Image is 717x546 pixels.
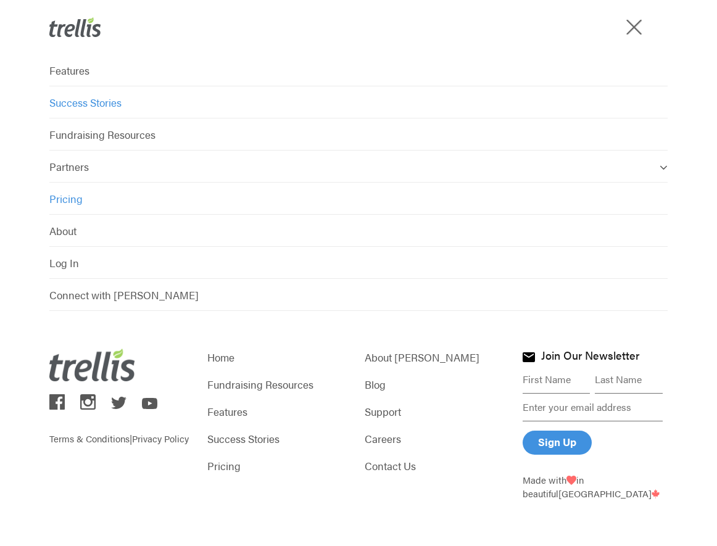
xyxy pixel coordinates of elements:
[629,21,643,33] a: Navigation Menu
[558,487,660,500] span: [GEOGRAPHIC_DATA]
[365,457,510,474] a: Contact Us
[49,95,122,110] span: Success Stories
[49,223,77,238] span: About
[49,127,155,142] span: Fundraising Resources
[365,376,510,393] a: Blog
[207,349,352,366] a: Home
[49,413,194,445] p: |
[49,183,668,215] a: Pricing
[207,403,352,420] a: Features
[365,430,510,447] a: Careers
[207,376,352,393] a: Fundraising Resources
[49,255,79,270] span: Log In
[132,432,189,445] a: Privacy Policy
[595,366,663,394] input: Last Name
[365,349,510,366] a: About [PERSON_NAME]
[566,476,576,485] img: Love From Trellis
[523,431,592,455] input: Sign Up
[49,17,101,37] img: Trellis
[365,403,510,420] a: Support
[49,118,668,151] a: Fundraising Resources
[49,247,668,279] a: Log In
[49,215,668,247] a: About
[49,151,668,183] a: Partners
[49,63,89,78] span: Features
[49,54,668,86] a: Features
[49,191,83,206] span: Pricing
[652,489,660,498] img: Trellis - Canada
[49,394,65,410] img: trellis on facebook
[111,397,126,409] img: trellis on twitter
[49,159,89,174] span: Partners
[142,398,157,409] img: trellis on youtube
[49,287,199,302] span: Connect with [PERSON_NAME]
[541,349,639,365] h4: Join Our Newsletter
[523,394,663,421] input: Enter your email address
[207,457,352,474] a: Pricing
[49,86,668,118] a: Success Stories
[523,473,668,500] p: Made with in beautiful
[49,349,136,381] img: Trellis Logo
[207,430,352,447] a: Success Stories
[49,279,668,311] a: Connect with [PERSON_NAME]
[80,394,96,410] img: trellis on instagram
[49,432,130,445] a: Terms & Conditions
[523,352,535,362] img: Join Trellis Newsletter
[523,366,591,394] input: First Name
